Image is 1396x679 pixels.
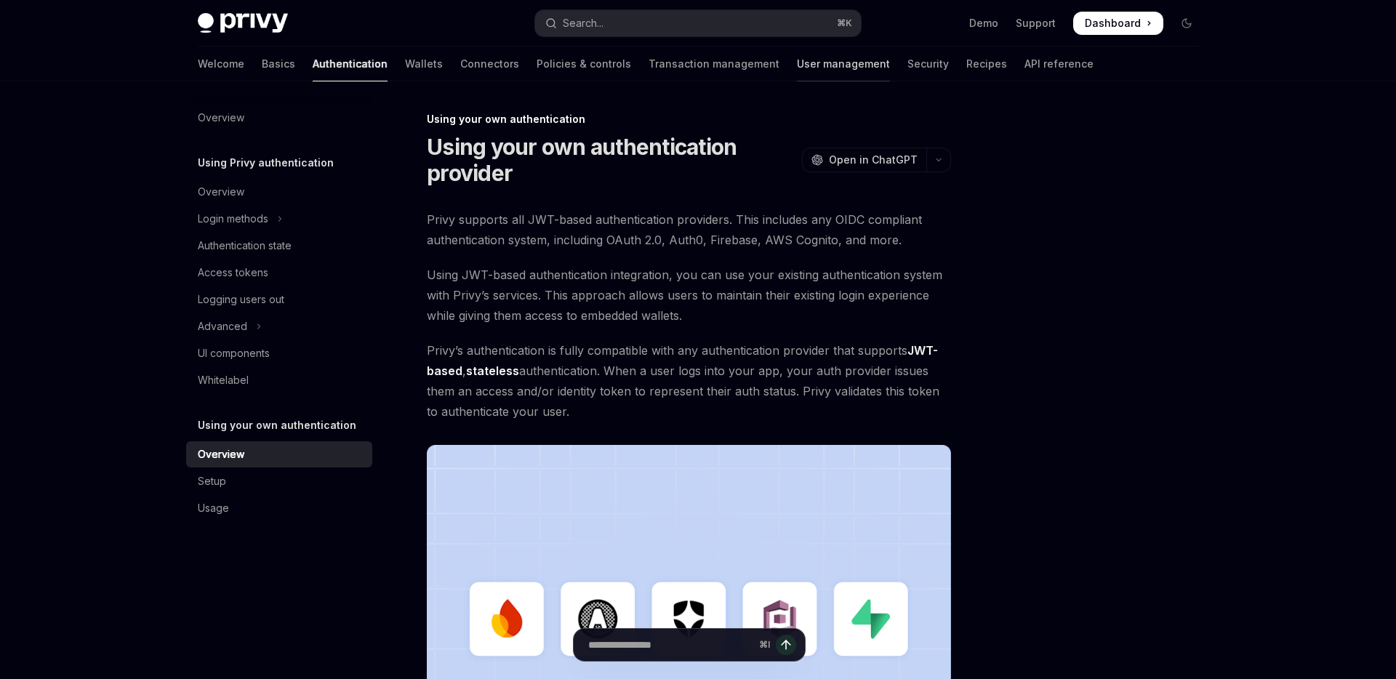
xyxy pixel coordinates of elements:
[186,441,372,467] a: Overview
[1073,12,1163,35] a: Dashboard
[829,153,918,167] span: Open in ChatGPT
[588,629,753,661] input: Ask a question...
[198,264,268,281] div: Access tokens
[907,47,949,81] a: Security
[649,47,779,81] a: Transaction management
[186,233,372,259] a: Authentication state
[198,499,229,517] div: Usage
[460,47,519,81] a: Connectors
[535,10,861,36] button: Open search
[186,367,372,393] a: Whitelabel
[186,495,372,521] a: Usage
[186,468,372,494] a: Setup
[797,47,890,81] a: User management
[563,15,603,32] div: Search...
[198,318,247,335] div: Advanced
[198,13,288,33] img: dark logo
[198,291,284,308] div: Logging users out
[969,16,998,31] a: Demo
[186,179,372,205] a: Overview
[262,47,295,81] a: Basics
[198,183,244,201] div: Overview
[537,47,631,81] a: Policies & controls
[186,286,372,313] a: Logging users out
[427,265,951,326] span: Using JWT-based authentication integration, you can use your existing authentication system with ...
[837,17,852,29] span: ⌘ K
[198,473,226,490] div: Setup
[198,154,334,172] h5: Using Privy authentication
[198,109,244,126] div: Overview
[966,47,1007,81] a: Recipes
[186,313,372,339] button: Toggle Advanced section
[466,363,519,379] a: stateless
[186,260,372,286] a: Access tokens
[427,340,951,422] span: Privy’s authentication is fully compatible with any authentication provider that supports , authe...
[198,345,270,362] div: UI components
[198,371,249,389] div: Whitelabel
[1175,12,1198,35] button: Toggle dark mode
[198,237,292,254] div: Authentication state
[186,105,372,131] a: Overview
[1024,47,1094,81] a: API reference
[427,134,796,186] h1: Using your own authentication provider
[186,340,372,366] a: UI components
[186,206,372,232] button: Toggle Login methods section
[198,417,356,434] h5: Using your own authentication
[198,446,244,463] div: Overview
[1016,16,1056,31] a: Support
[405,47,443,81] a: Wallets
[802,148,926,172] button: Open in ChatGPT
[427,209,951,250] span: Privy supports all JWT-based authentication providers. This includes any OIDC compliant authentic...
[313,47,388,81] a: Authentication
[198,210,268,228] div: Login methods
[776,635,796,655] button: Send message
[1085,16,1141,31] span: Dashboard
[198,47,244,81] a: Welcome
[427,112,951,126] div: Using your own authentication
